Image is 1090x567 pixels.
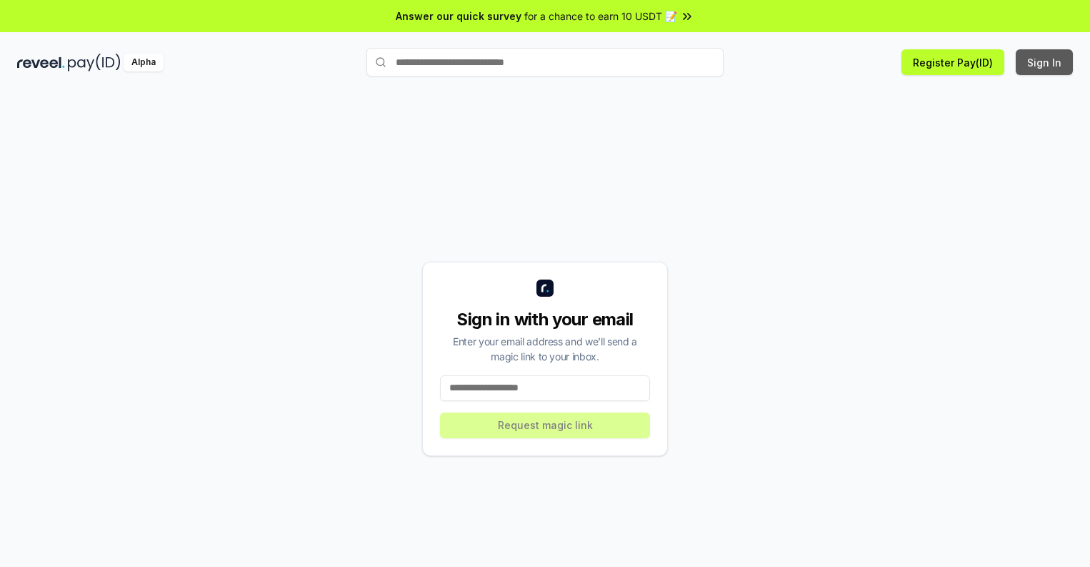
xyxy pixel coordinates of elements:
[440,334,650,364] div: Enter your email address and we’ll send a magic link to your inbox.
[440,308,650,331] div: Sign in with your email
[124,54,164,72] div: Alpha
[1016,49,1073,75] button: Sign In
[17,54,65,72] img: reveel_dark
[901,49,1004,75] button: Register Pay(ID)
[68,54,121,72] img: pay_id
[536,280,554,297] img: logo_small
[396,9,521,24] span: Answer our quick survey
[524,9,677,24] span: for a chance to earn 10 USDT 📝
